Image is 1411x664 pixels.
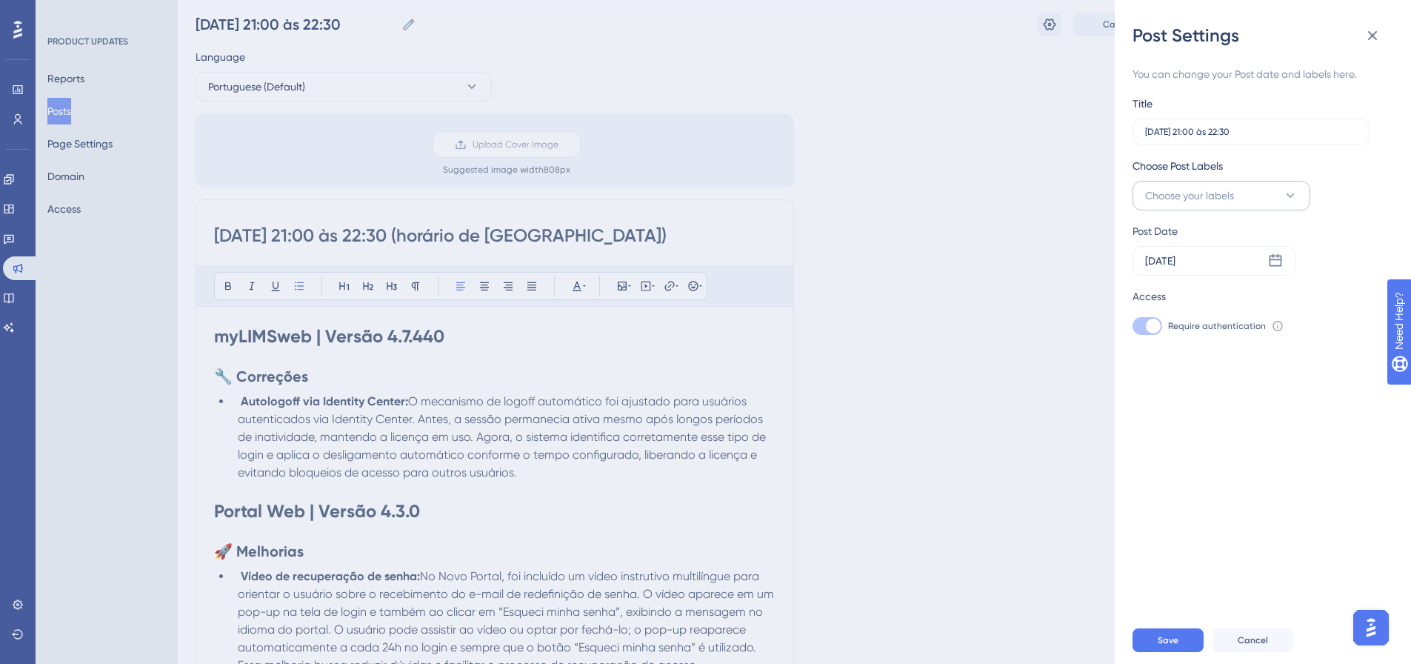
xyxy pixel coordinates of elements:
[1133,65,1381,83] div: You can change your Post date and labels here.
[1133,95,1153,113] div: Title
[35,4,93,21] span: Need Help?
[1145,187,1234,205] span: Choose your labels
[1133,24,1393,47] div: Post Settings
[1133,181,1310,210] button: Choose your labels
[1133,157,1223,175] span: Choose Post Labels
[1168,320,1266,332] span: Require authentication
[1133,628,1204,652] button: Save
[1133,288,1166,305] div: Access
[1212,628,1293,652] button: Cancel
[1349,605,1393,650] iframe: UserGuiding AI Assistant Launcher
[1145,127,1357,137] input: Type the value
[1133,222,1374,240] div: Post Date
[1145,252,1175,270] div: [DATE]
[1158,634,1178,646] span: Save
[1238,634,1268,646] span: Cancel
